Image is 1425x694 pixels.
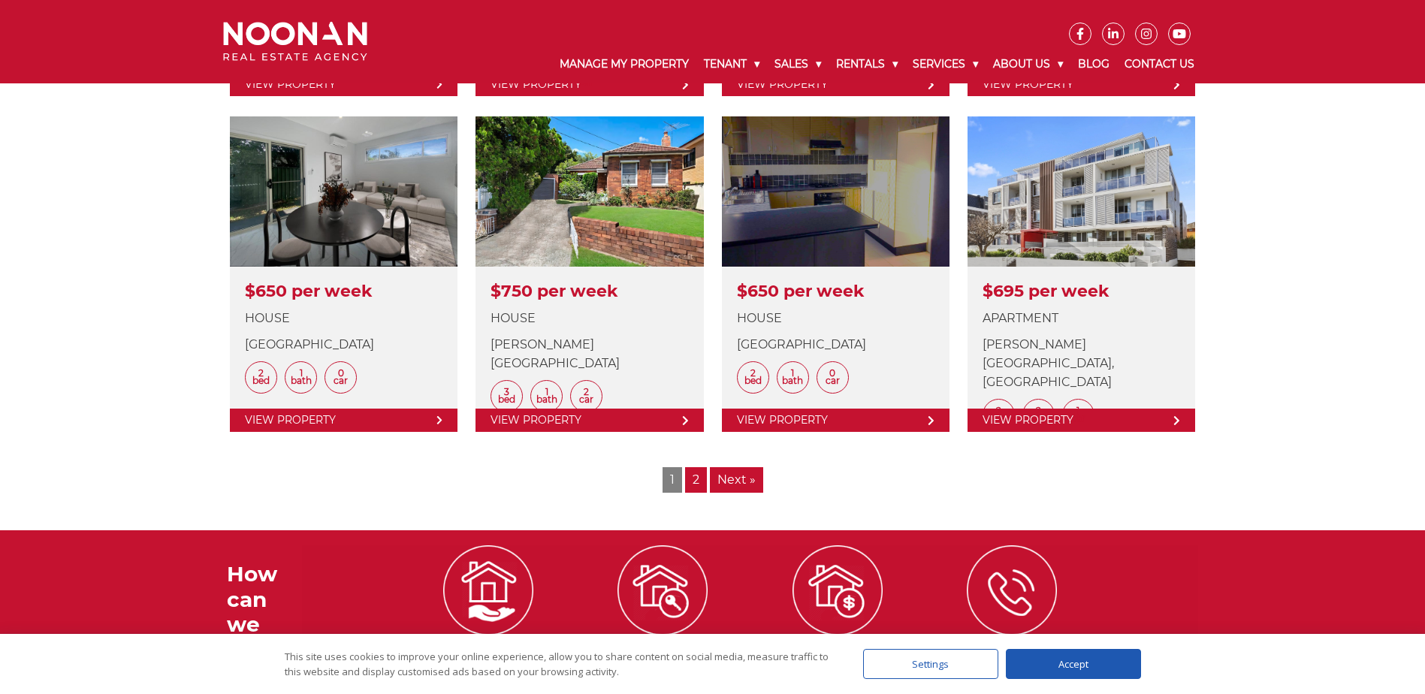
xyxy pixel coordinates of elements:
[696,45,767,83] a: Tenant
[1070,45,1117,83] a: Blog
[767,45,829,83] a: Sales
[443,545,533,635] img: ICONS
[829,45,905,83] a: Rentals
[710,467,763,493] a: Next »
[227,562,302,662] h3: How can we help?
[285,649,833,679] div: This site uses cookies to improve your online experience, allow you to share content on social me...
[402,583,574,677] a: Managemy Property
[663,467,682,493] span: 1
[685,467,707,493] a: 2
[967,545,1057,635] img: ICONS
[905,45,986,83] a: Services
[617,545,708,635] img: ICONS
[223,22,367,62] img: Noonan Real Estate Agency
[926,583,1098,677] a: ContactUs
[793,545,883,635] img: ICONS
[986,45,1070,83] a: About Us
[577,583,749,677] a: Leasemy Property
[752,583,924,677] a: Sellmy Property
[1117,45,1202,83] a: Contact Us
[552,45,696,83] a: Manage My Property
[863,649,998,679] div: Settings
[1006,649,1141,679] div: Accept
